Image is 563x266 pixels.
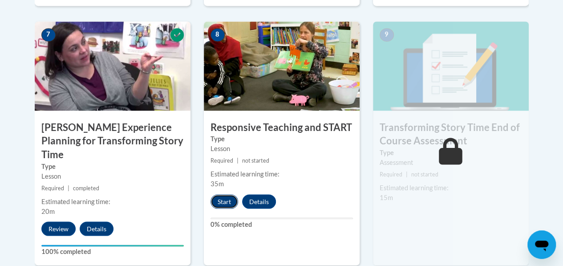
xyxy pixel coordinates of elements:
h3: Transforming Story Time End of Course Assessment [373,120,529,148]
label: 100% completed [41,246,184,256]
span: not started [411,171,438,177]
img: Course Image [204,21,360,110]
span: 9 [380,28,394,41]
div: Estimated learning time: [211,169,353,179]
img: Course Image [373,21,529,110]
div: Your progress [41,245,184,246]
span: not started [242,157,269,164]
button: Start [211,194,238,209]
span: 15m [380,193,393,201]
h3: [PERSON_NAME] Experience Planning for Transforming Story Time [35,120,190,161]
div: Assessment [380,157,522,167]
label: Type [211,134,353,143]
label: 0% completed [211,219,353,229]
span: | [237,157,239,164]
label: Type [380,147,522,157]
span: Required [380,171,402,177]
span: 7 [41,28,56,41]
button: Details [242,194,276,209]
span: Required [211,157,233,164]
h3: Responsive Teaching and START [204,120,360,134]
span: | [68,184,69,191]
label: Type [41,161,184,171]
div: Lesson [211,143,353,153]
button: Review [41,221,76,236]
span: completed [73,184,99,191]
iframe: Button to launch messaging window [527,230,556,259]
img: Course Image [35,21,190,110]
span: 8 [211,28,225,41]
div: Lesson [41,171,184,181]
button: Details [80,221,113,236]
span: Required [41,184,64,191]
div: Estimated learning time: [41,196,184,206]
span: | [406,171,408,177]
span: 35m [211,180,224,187]
span: 20m [41,207,55,215]
div: Estimated learning time: [380,183,522,192]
